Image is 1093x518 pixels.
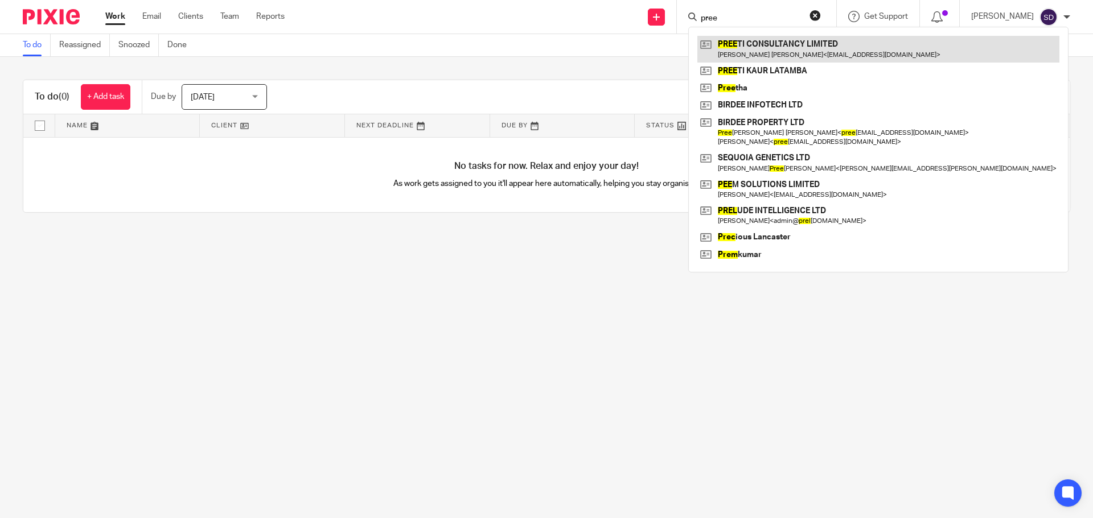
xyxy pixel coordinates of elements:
span: (0) [59,92,69,101]
a: To do [23,34,51,56]
a: Reassigned [59,34,110,56]
button: Clear [810,10,821,21]
p: As work gets assigned to you it'll appear here automatically, helping you stay organised. [285,178,808,189]
a: Work [105,11,125,22]
img: svg%3E [1039,8,1058,26]
a: Clients [178,11,203,22]
a: + Add task [81,84,130,110]
a: Snoozed [118,34,159,56]
a: Email [142,11,161,22]
a: Team [220,11,239,22]
input: Search [700,14,802,24]
p: [PERSON_NAME] [971,11,1034,22]
a: Done [167,34,195,56]
span: [DATE] [191,93,215,101]
a: Reports [256,11,285,22]
img: Pixie [23,9,80,24]
p: Due by [151,91,176,102]
h1: To do [35,91,69,103]
h4: No tasks for now. Relax and enjoy your day! [23,160,1070,172]
span: Get Support [864,13,908,20]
